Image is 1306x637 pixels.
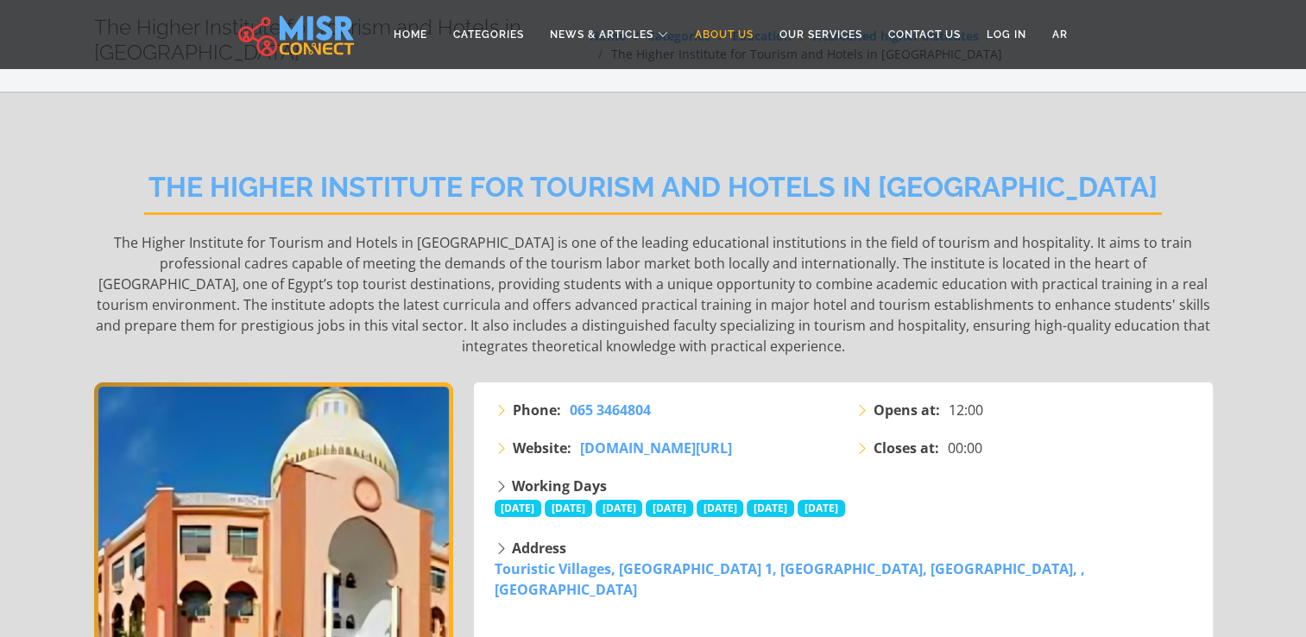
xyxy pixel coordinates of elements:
span: [DATE] [747,500,794,517]
a: 065 3464804 [570,400,651,420]
strong: Closes at: [874,438,939,458]
span: [DATE] [646,500,693,517]
strong: Address [512,539,566,558]
span: [DOMAIN_NAME][URL] [580,438,732,457]
span: 00:00 [948,438,982,458]
strong: Website: [513,438,571,458]
span: [DATE] [697,500,744,517]
span: [DATE] [495,500,542,517]
a: About Us [682,18,767,51]
span: 065 3464804 [570,400,651,419]
a: AR [1039,18,1081,51]
strong: Phone: [513,400,561,420]
a: Our Services [767,18,875,51]
strong: Opens at: [874,400,940,420]
a: Log in [974,18,1039,51]
span: News & Articles [550,27,653,42]
a: Home [381,18,440,51]
span: [DATE] [545,500,592,517]
span: 12:00 [949,400,983,420]
p: The Higher Institute for Tourism and Hotels in [GEOGRAPHIC_DATA] is one of the leading educationa... [94,232,1213,356]
h2: The Higher Institute for Tourism and Hotels in [GEOGRAPHIC_DATA] [144,171,1162,215]
a: News & Articles [537,18,682,51]
span: [DATE] [596,500,643,517]
a: [DOMAIN_NAME][URL] [580,438,732,458]
img: main.misr_connect [238,13,354,56]
a: Contact Us [875,18,974,51]
a: Touristic Villages, [GEOGRAPHIC_DATA] 1, [GEOGRAPHIC_DATA], [GEOGRAPHIC_DATA], , [GEOGRAPHIC_DATA] [495,559,1085,599]
strong: Working Days [512,476,607,495]
span: [DATE] [798,500,845,517]
a: Categories [440,18,537,51]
